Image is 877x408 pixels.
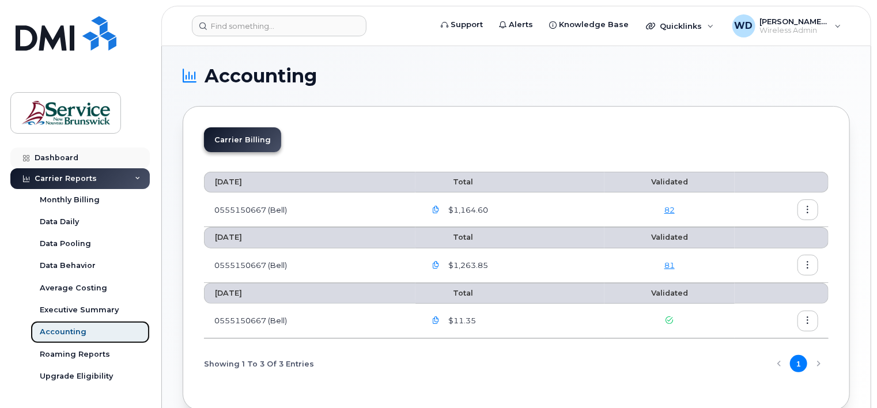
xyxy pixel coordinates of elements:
td: 0555150667 (Bell) [204,248,415,283]
span: Total [426,177,474,186]
span: Showing 1 To 3 Of 3 Entries [204,355,314,372]
span: $11.35 [447,315,477,326]
td: 0555150667 (Bell) [204,304,415,338]
th: Validated [604,227,735,248]
a: 81 [664,260,675,270]
a: 82 [664,205,675,214]
th: [DATE] [204,172,415,192]
td: 0555150667 (Bell) [204,192,415,227]
span: Accounting [205,67,317,85]
th: [DATE] [204,283,415,304]
th: [DATE] [204,227,415,248]
span: $1,263.85 [447,260,489,271]
button: Page 1 [790,355,807,372]
span: $1,164.60 [447,205,489,216]
span: Total [426,289,474,297]
th: Validated [604,172,735,192]
th: Validated [604,283,735,304]
span: Total [426,233,474,241]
